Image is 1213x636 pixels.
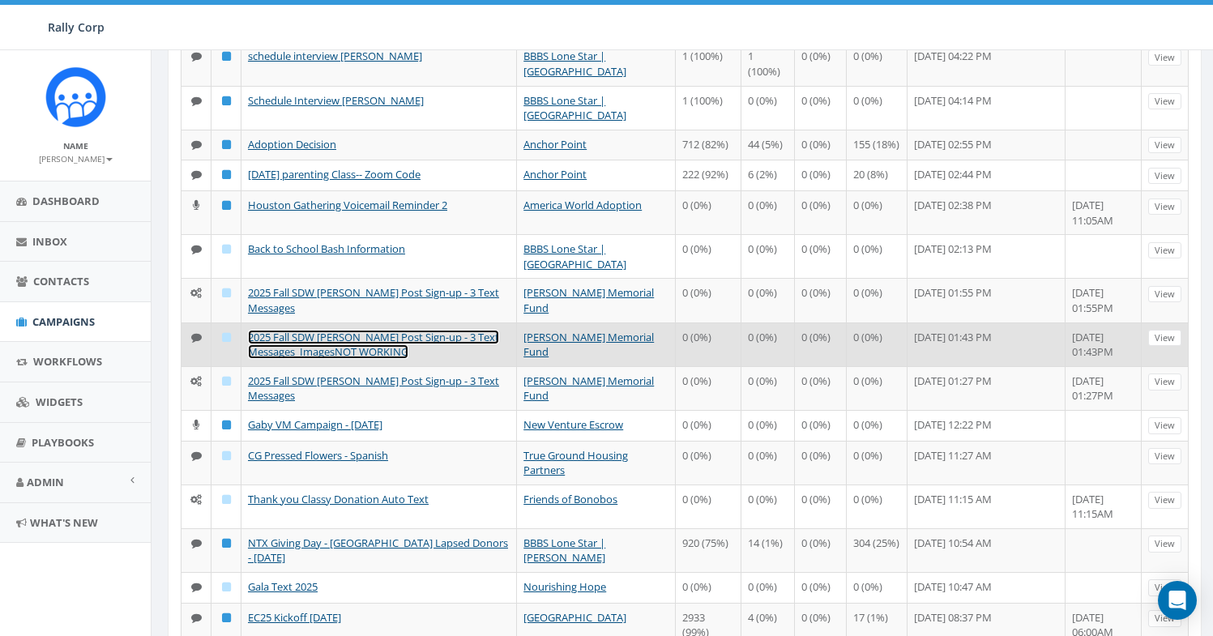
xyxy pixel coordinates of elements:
[908,528,1066,572] td: [DATE] 10:54 AM
[795,278,847,322] td: 0 (0%)
[908,366,1066,410] td: [DATE] 01:27 PM
[33,354,102,369] span: Workflows
[1148,536,1181,553] a: View
[741,86,796,130] td: 0 (0%)
[248,417,382,432] a: Gaby VM Campaign - [DATE]
[48,19,105,35] span: Rally Corp
[191,332,202,343] i: Text SMS
[523,448,628,478] a: True Ground Housing Partners
[248,49,422,63] a: schedule interview [PERSON_NAME]
[1148,168,1181,185] a: View
[39,151,113,165] a: [PERSON_NAME]
[908,278,1066,322] td: [DATE] 01:55 PM
[222,376,231,386] i: Draft
[32,435,94,450] span: Playbooks
[741,484,796,528] td: 0 (0%)
[1066,322,1142,366] td: [DATE] 01:43PM
[63,140,88,152] small: Name
[676,572,741,603] td: 0 (0%)
[1148,242,1181,259] a: View
[741,234,796,278] td: 0 (0%)
[191,613,202,623] i: Text SMS
[795,234,847,278] td: 0 (0%)
[33,274,89,288] span: Contacts
[523,285,654,315] a: [PERSON_NAME] Memorial Fund
[1148,492,1181,509] a: View
[248,536,508,566] a: NTX Giving Day - [GEOGRAPHIC_DATA] Lapsed Donors - [DATE]
[523,49,626,79] a: BBBS Lone Star | [GEOGRAPHIC_DATA]
[193,420,199,430] i: Ringless Voice Mail
[795,528,847,572] td: 0 (0%)
[248,241,405,256] a: Back to School Bash Information
[191,51,202,62] i: Text SMS
[248,198,447,212] a: Houston Gathering Voicemail Reminder 2
[222,538,231,548] i: Published
[741,528,796,572] td: 14 (1%)
[248,167,421,181] a: [DATE] parenting Class-- Zoom Code
[908,441,1066,484] td: [DATE] 11:27 AM
[248,137,336,152] a: Adoption Decision
[248,330,499,360] a: 2025 Fall SDW [PERSON_NAME] Post Sign-up - 3 Text Messages_ImagesNOT WORKING
[908,190,1066,234] td: [DATE] 02:38 PM
[222,582,231,592] i: Draft
[847,528,908,572] td: 304 (25%)
[741,322,796,366] td: 0 (0%)
[676,41,741,85] td: 1 (100%)
[248,579,318,594] a: Gala Text 2025
[523,610,626,625] a: [GEOGRAPHIC_DATA]
[1148,286,1181,303] a: View
[191,538,202,548] i: Text SMS
[191,582,202,592] i: Text SMS
[908,484,1066,528] td: [DATE] 11:15 AM
[191,169,202,180] i: Text SMS
[741,190,796,234] td: 0 (0%)
[741,130,796,160] td: 44 (5%)
[1148,448,1181,465] a: View
[191,96,202,106] i: Text SMS
[795,441,847,484] td: 0 (0%)
[908,41,1066,85] td: [DATE] 04:22 PM
[39,153,113,164] small: [PERSON_NAME]
[32,194,100,208] span: Dashboard
[523,330,654,360] a: [PERSON_NAME] Memorial Fund
[741,410,796,441] td: 0 (0%)
[676,484,741,528] td: 0 (0%)
[222,169,231,180] i: Published
[222,200,231,211] i: Published
[222,494,231,505] i: Draft
[523,241,626,271] a: BBBS Lone Star | [GEOGRAPHIC_DATA]
[523,93,626,123] a: BBBS Lone Star | [GEOGRAPHIC_DATA]
[523,417,623,432] a: New Venture Escrow
[1066,190,1142,234] td: [DATE] 11:05AM
[222,96,231,106] i: Published
[741,41,796,85] td: 1 (100%)
[222,244,231,254] i: Draft
[676,160,741,190] td: 222 (92%)
[1148,579,1181,596] a: View
[222,288,231,298] i: Draft
[795,322,847,366] td: 0 (0%)
[847,322,908,366] td: 0 (0%)
[191,450,202,461] i: Text SMS
[248,492,429,506] a: Thank you Classy Donation Auto Text
[1148,137,1181,154] a: View
[795,86,847,130] td: 0 (0%)
[190,494,202,505] i: Automated Message
[847,572,908,603] td: 0 (0%)
[741,441,796,484] td: 0 (0%)
[847,160,908,190] td: 20 (8%)
[847,234,908,278] td: 0 (0%)
[908,322,1066,366] td: [DATE] 01:43 PM
[1148,93,1181,110] a: View
[908,572,1066,603] td: [DATE] 10:47 AM
[676,366,741,410] td: 0 (0%)
[1148,417,1181,434] a: View
[676,410,741,441] td: 0 (0%)
[191,139,202,150] i: Text SMS
[222,420,231,430] i: Published
[523,167,587,181] a: Anchor Point
[248,93,424,108] a: Schedule Interview [PERSON_NAME]
[795,410,847,441] td: 0 (0%)
[908,234,1066,278] td: [DATE] 02:13 PM
[222,450,231,461] i: Draft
